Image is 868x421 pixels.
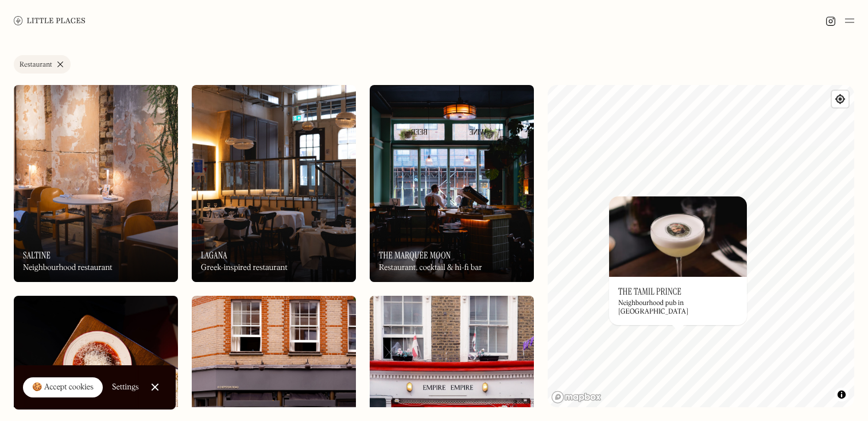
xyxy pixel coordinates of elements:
[14,55,71,74] a: Restaurant
[201,250,227,261] h3: Lagana
[112,374,139,400] a: Settings
[23,377,103,398] a: 🍪 Accept cookies
[370,85,534,282] a: The Marquee MoonThe Marquee MoonThe Marquee MoonRestaurant, cocktail & hi-fi bar
[20,61,52,68] div: Restaurant
[379,250,451,261] h3: The Marquee Moon
[23,263,113,273] div: Neighbourhood restaurant
[548,85,854,407] canvas: Map
[14,85,178,282] img: Saltine
[379,263,482,273] div: Restaurant, cocktail & hi-fi bar
[192,85,356,282] img: Lagana
[609,196,747,325] a: The Tamil PrinceThe Tamil PrinceThe Tamil PrinceNeighbourhood pub in [GEOGRAPHIC_DATA]
[192,85,356,282] a: LaganaLaganaLaganaGreek-inspired restaurant
[14,85,178,282] a: SaltineSaltineSaltineNeighbourhood restaurant
[154,387,155,388] div: Close Cookie Popup
[832,91,848,107] button: Find my location
[551,391,602,404] a: Mapbox homepage
[609,196,747,277] img: The Tamil Prince
[618,299,738,316] div: Neighbourhood pub in [GEOGRAPHIC_DATA]
[838,388,845,401] span: Toggle attribution
[835,388,848,401] button: Toggle attribution
[32,382,94,393] div: 🍪 Accept cookies
[112,383,139,391] div: Settings
[23,250,51,261] h3: Saltine
[201,263,288,273] div: Greek-inspired restaurant
[618,286,681,297] h3: The Tamil Prince
[370,85,534,282] img: The Marquee Moon
[144,376,166,399] a: Close Cookie Popup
